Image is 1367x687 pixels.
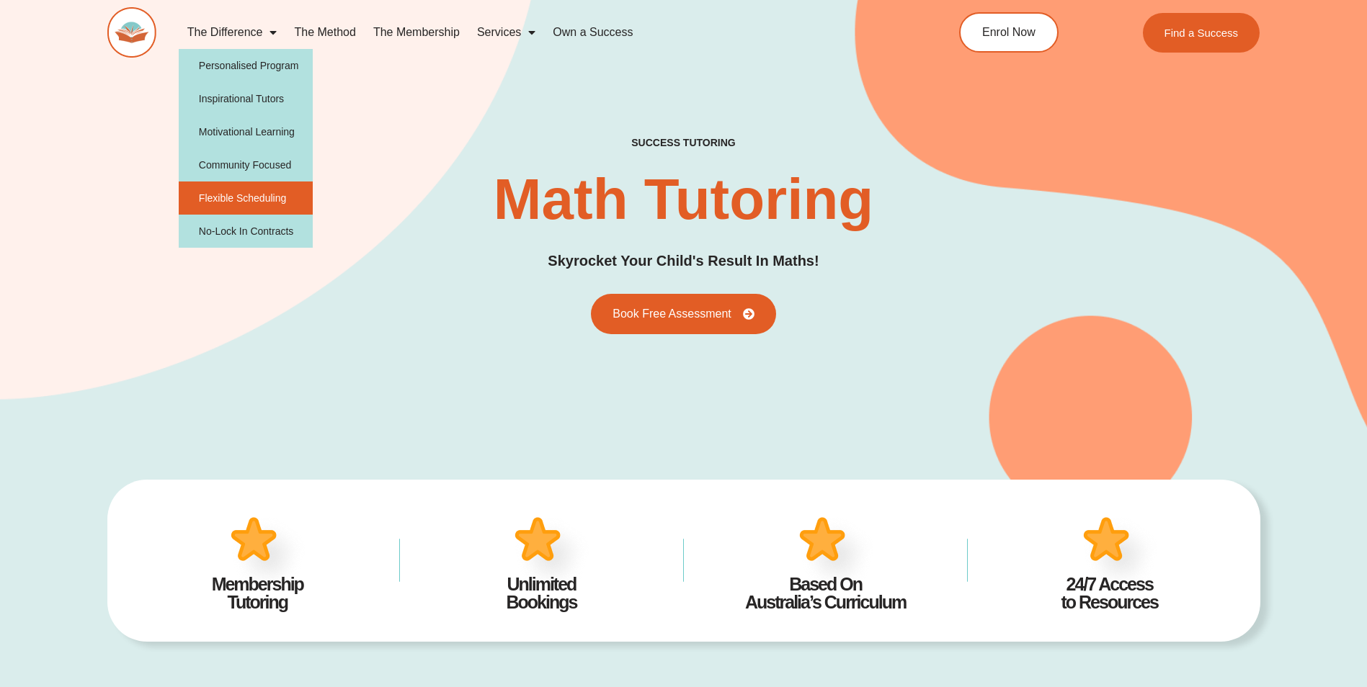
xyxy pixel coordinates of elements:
span: Find a Success [1165,27,1239,38]
a: Inspirational Tutors [179,82,313,115]
a: Enrol Now [959,12,1059,53]
nav: Menu [179,16,894,49]
h4: success tutoring [631,137,735,149]
a: Community Focused [179,148,313,181]
a: The Difference [179,16,286,49]
ul: The Difference [179,49,313,248]
a: Book Free Assessment [591,294,776,334]
a: Flexible Scheduling [179,181,313,215]
h4: Unlimited Bookings [422,575,662,611]
a: Personalised Program [179,49,313,82]
iframe: Chat Widget [1127,524,1367,687]
a: The Membership [365,16,468,49]
h4: Based On Australia’s Curriculum [705,575,946,611]
h4: 24/7 Access to Resources [989,575,1230,611]
a: Own a Success [544,16,641,49]
h2: Math Tutoring [494,171,873,228]
a: Find a Success [1143,13,1260,53]
a: The Method [285,16,364,49]
a: Services [468,16,544,49]
a: Motivational Learning [179,115,313,148]
h3: Skyrocket Your Child's Result In Maths! [548,250,819,272]
a: No-Lock In Contracts [179,215,313,248]
h4: Membership Tutoring [138,575,378,611]
span: Book Free Assessment [613,308,731,320]
span: Enrol Now [982,27,1036,38]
